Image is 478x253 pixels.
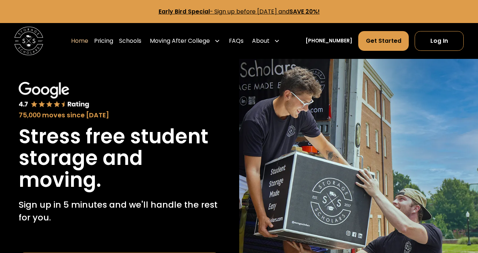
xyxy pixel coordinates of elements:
[71,31,88,51] a: Home
[19,110,220,120] div: 75,000 moves since [DATE]
[150,37,210,45] div: Moving After College
[159,8,320,15] a: Early Bird Special- Sign up before [DATE] andSAVE 20%!
[289,8,320,15] strong: SAVE 20%!
[119,31,141,51] a: Schools
[229,31,244,51] a: FAQs
[94,31,113,51] a: Pricing
[305,37,352,45] a: [PHONE_NUMBER]
[147,31,223,51] div: Moving After College
[249,31,282,51] div: About
[19,126,220,191] h1: Stress free student storage and moving.
[159,8,210,15] strong: Early Bird Special
[415,31,464,50] a: Log In
[14,27,43,56] a: home
[252,37,270,45] div: About
[358,31,409,50] a: Get Started
[14,27,43,56] img: Storage Scholars main logo
[19,198,220,224] p: Sign up in 5 minutes and we'll handle the rest for you.
[19,82,89,109] img: Google 4.7 star rating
